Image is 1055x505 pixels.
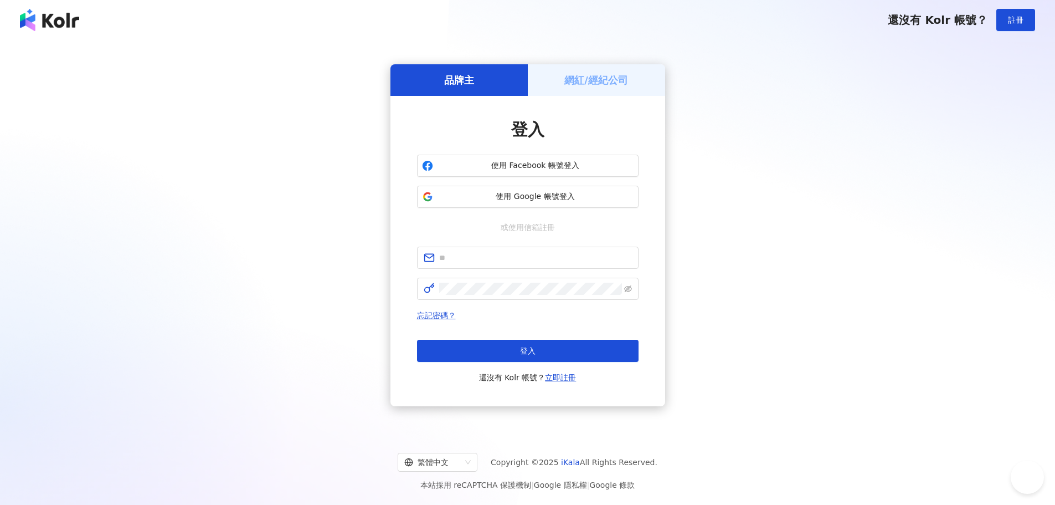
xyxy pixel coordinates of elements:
[20,9,79,31] img: logo
[438,160,634,171] span: 使用 Facebook 帳號登入
[404,453,461,471] div: 繁體中文
[438,191,634,202] span: 使用 Google 帳號登入
[545,373,576,382] a: 立即註冊
[1008,16,1023,24] span: 註冊
[417,340,639,362] button: 登入
[444,73,474,87] h5: 品牌主
[624,285,632,293] span: eye-invisible
[587,481,590,489] span: |
[479,371,577,384] span: 還沒有 Kolr 帳號？
[417,311,456,320] a: 忘記密碼？
[417,155,639,177] button: 使用 Facebook 帳號登入
[996,9,1035,31] button: 註冊
[589,481,635,489] a: Google 條款
[420,478,635,492] span: 本站採用 reCAPTCHA 保護機制
[531,481,534,489] span: |
[491,456,657,469] span: Copyright © 2025 All Rights Reserved.
[520,346,536,355] span: 登入
[1011,461,1044,494] iframe: Help Scout Beacon - Open
[561,458,580,467] a: iKala
[534,481,587,489] a: Google 隱私權
[564,73,628,87] h5: 網紅/經紀公司
[417,186,639,208] button: 使用 Google 帳號登入
[511,120,544,139] span: 登入
[888,13,987,27] span: 還沒有 Kolr 帳號？
[493,221,563,233] span: 或使用信箱註冊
